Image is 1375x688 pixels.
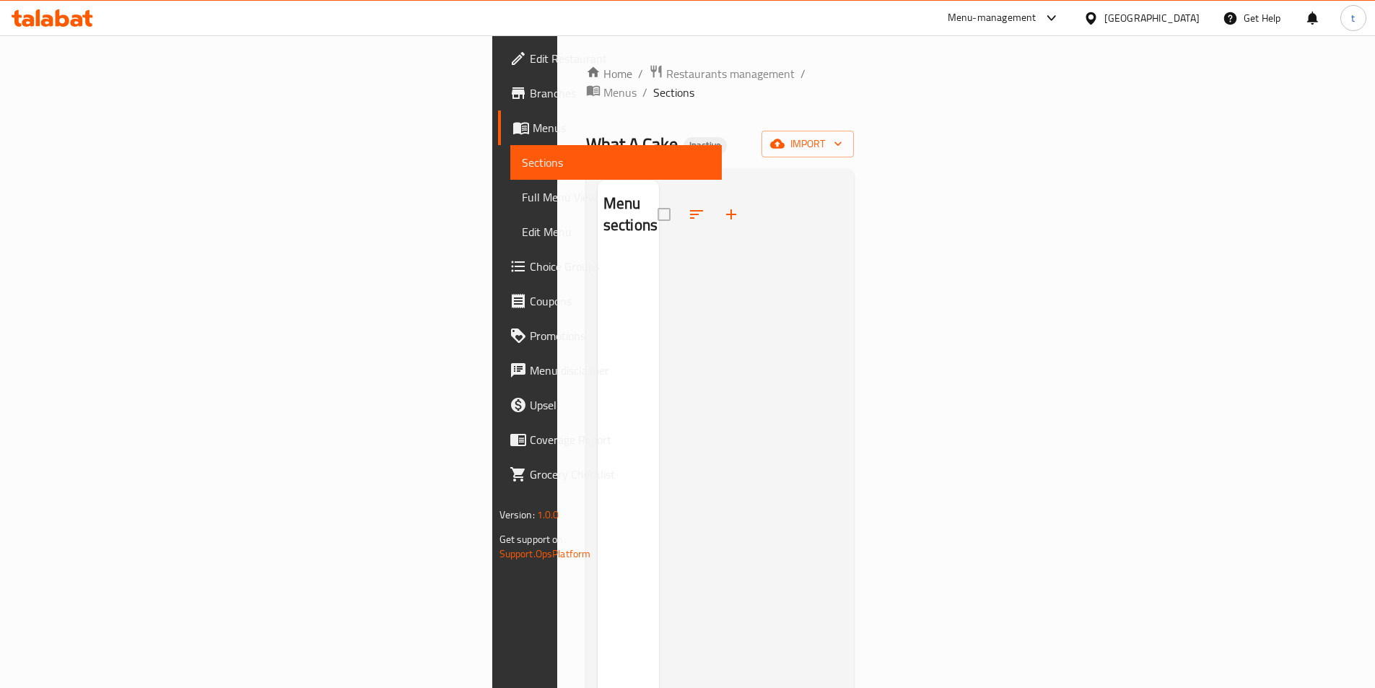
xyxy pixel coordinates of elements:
[498,284,722,318] a: Coupons
[1104,10,1200,26] div: [GEOGRAPHIC_DATA]
[499,505,535,524] span: Version:
[522,188,710,206] span: Full Menu View
[498,110,722,145] a: Menus
[499,544,591,563] a: Support.OpsPlatform
[530,396,710,414] span: Upsell
[498,353,722,388] a: Menu disclaimer
[498,388,722,422] a: Upsell
[530,327,710,344] span: Promotions
[530,431,710,448] span: Coverage Report
[498,318,722,353] a: Promotions
[649,64,795,83] a: Restaurants management
[530,362,710,379] span: Menu disclaimer
[530,292,710,310] span: Coupons
[666,65,795,82] span: Restaurants management
[498,422,722,457] a: Coverage Report
[761,131,854,157] button: import
[498,76,722,110] a: Branches
[498,41,722,76] a: Edit Restaurant
[510,214,722,249] a: Edit Menu
[530,258,710,275] span: Choice Groups
[510,145,722,180] a: Sections
[714,197,748,232] button: Add section
[773,135,842,153] span: import
[948,9,1036,27] div: Menu-management
[533,119,710,136] span: Menus
[1351,10,1355,26] span: t
[800,65,806,82] li: /
[499,530,566,549] span: Get support on:
[498,457,722,492] a: Grocery Checklist
[498,249,722,284] a: Choice Groups
[522,223,710,240] span: Edit Menu
[510,180,722,214] a: Full Menu View
[530,466,710,483] span: Grocery Checklist
[530,84,710,102] span: Branches
[522,154,710,171] span: Sections
[537,505,559,524] span: 1.0.0
[598,249,659,261] nav: Menu sections
[530,50,710,67] span: Edit Restaurant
